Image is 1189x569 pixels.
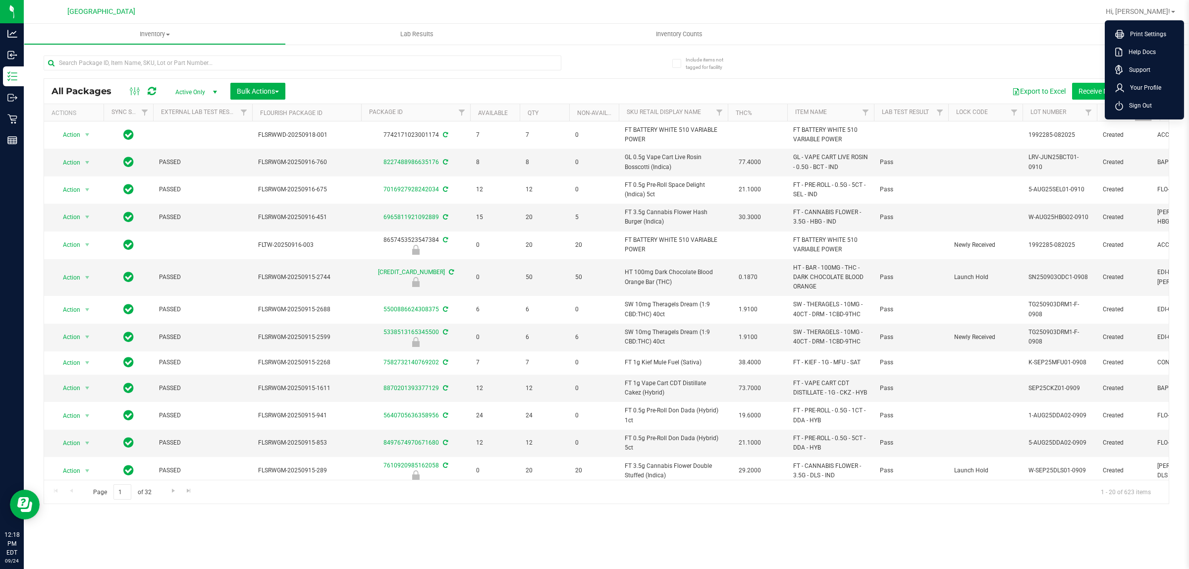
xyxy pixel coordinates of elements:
span: W-AUG25HBG02-0910 [1028,213,1091,222]
span: In Sync [123,355,134,369]
span: Created [1103,185,1145,194]
span: 0 [476,240,514,250]
span: Support [1123,65,1150,75]
span: Newly Received [954,240,1017,250]
span: 1992285-082025 [1028,240,1091,250]
span: Pass [880,213,942,222]
button: Export to Excel [1006,83,1072,100]
span: 0 [575,305,613,314]
span: 20 [575,240,613,250]
span: In Sync [123,270,134,284]
span: 0 [575,411,613,420]
a: Filter [137,104,153,121]
div: 8657453523547384 [360,235,472,255]
span: FT - PRE-ROLL - 0.5G - 1CT - DDA - HYB [793,406,868,425]
span: All Packages [52,86,121,97]
a: 5500886624308375 [383,306,439,313]
span: Action [54,128,81,142]
span: FT 0.5g Pre-Roll Don Dada (Hybrid) 1ct [625,406,722,425]
span: FT 1g Kief Mule Fuel (Sativa) [625,358,722,367]
li: Sign Out [1107,97,1182,114]
span: Sync from Compliance System [441,214,448,221]
span: Created [1103,213,1145,222]
span: SW - THERAGELS - 10MG - 40CT - DRM - 1CBD-9THC [793,300,868,319]
span: select [81,156,94,170]
div: Launch Hold [360,470,472,480]
span: 20 [575,466,613,475]
span: TG250903DRM1-F-0908 [1028,328,1091,346]
span: 6 [575,333,613,342]
span: Sync from Compliance System [441,159,448,166]
a: 7610920985162058 [383,462,439,469]
inline-svg: Analytics [7,29,17,39]
span: 6 [476,305,514,314]
span: FT 3.5g Cannabis Flower Double Stuffed (Indica) [625,461,722,480]
a: External Lab Test Result [161,109,239,115]
a: 8870201393377129 [383,385,439,392]
span: FT 0.5g Pre-Roll Space Delight (Indica) 5ct [625,180,722,199]
span: Your Profile [1124,83,1161,93]
a: Inventory Counts [548,24,810,45]
span: Sync from Compliance System [447,269,454,276]
span: 7 [476,130,514,140]
span: Created [1103,384,1145,393]
span: Sync from Compliance System [441,329,448,336]
span: 12 [526,185,563,194]
span: Launch Hold [954,466,1017,475]
span: In Sync [123,463,134,477]
a: Filter [454,104,470,121]
a: 5338513165345500 [383,329,439,336]
a: Non-Available [577,110,621,116]
p: 09/24 [4,557,19,565]
span: FLSRWGM-20250915-2268 [258,358,355,367]
span: 5-AUG25SEL01-0910 [1028,185,1091,194]
a: Qty [528,110,539,116]
span: FLSRWGM-20250915-2688 [258,305,355,314]
span: FT 0.5g Pre-Roll Don Dada (Hybrid) 5ct [625,434,722,453]
span: FT BATTERY WHITE 510 VARIABLE POWER [625,235,722,254]
span: In Sync [123,155,134,169]
span: 12 [476,185,514,194]
span: Action [54,183,81,197]
span: FLSRWGM-20250915-853 [258,438,355,448]
span: 38.4000 [734,355,766,370]
span: 30.3000 [734,210,766,225]
span: Action [54,156,81,170]
span: HT 100mg Dark Chocolate Blood Orange Bar (THC) [625,268,722,286]
span: Sync from Compliance System [441,186,448,193]
span: SW 10mg Theragels Dream (1:9 CBD:THC) 40ct [625,328,722,346]
span: TG250903DRM1-F-0908 [1028,300,1091,319]
inline-svg: Inbound [7,50,17,60]
a: 8227488986635176 [383,159,439,166]
span: Action [54,303,81,317]
span: PASSED [159,411,246,420]
span: Pass [880,358,942,367]
iframe: Resource center [10,490,40,519]
button: Bulk Actions [230,83,285,100]
a: Item Name [795,109,827,115]
span: In Sync [123,210,134,224]
span: FT - VAPE CART CDT DISTILLATE - 1G - CKZ - HYB [793,379,868,398]
span: Action [54,271,81,284]
a: 6965811921092889 [383,214,439,221]
span: W-SEP25DLS01-0909 [1028,466,1091,475]
span: 20 [526,240,563,250]
span: Include items not tagged for facility [686,56,735,71]
span: Action [54,409,81,423]
span: PASSED [159,158,246,167]
span: PASSED [159,384,246,393]
span: [GEOGRAPHIC_DATA] [67,7,135,16]
span: Pass [880,466,942,475]
a: Package ID [369,109,403,115]
span: 1-AUG25DDA02-0909 [1028,411,1091,420]
a: THC% [736,110,752,116]
span: 24 [476,411,514,420]
span: 5-AUG25DDA02-0909 [1028,438,1091,448]
span: Print Settings [1124,29,1166,39]
a: Filter [711,104,728,121]
span: Sync from Compliance System [441,412,448,419]
span: FLTW-20250916-003 [258,240,355,250]
a: Lab Results [286,24,548,45]
span: Created [1103,358,1145,367]
span: 73.7000 [734,381,766,396]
